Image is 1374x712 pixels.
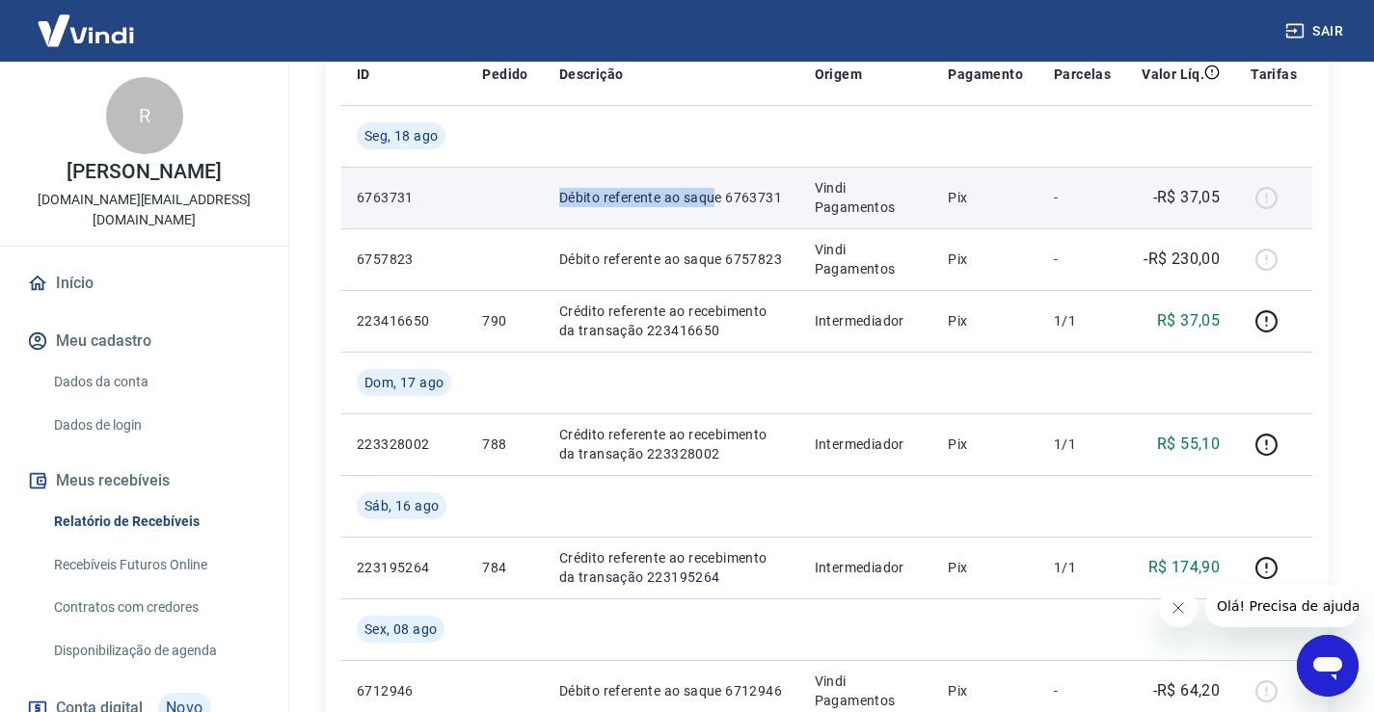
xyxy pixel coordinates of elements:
span: Dom, 17 ago [364,373,444,392]
p: -R$ 230,00 [1144,248,1220,271]
p: Débito referente ao saque 6712946 [559,681,784,700]
p: Pix [948,681,1023,700]
p: -R$ 37,05 [1153,186,1221,209]
p: 1/1 [1054,435,1111,454]
p: Parcelas [1054,65,1111,84]
p: 1/1 [1054,558,1111,577]
p: Pix [948,311,1023,330]
p: 6712946 [357,681,451,700]
a: Contratos com credores [46,588,265,627]
p: Crédito referente ao recebimento da transação 223195264 [559,548,784,587]
a: Início [23,262,265,304]
div: R [106,77,183,154]
a: Disponibilização de agenda [46,631,265,671]
a: Recebíveis Futuros Online [46,545,265,585]
p: Pix [948,435,1023,454]
p: ID [357,65,370,84]
p: [DOMAIN_NAME][EMAIL_ADDRESS][DOMAIN_NAME] [15,190,273,230]
p: - [1054,250,1111,269]
p: Intermediador [815,558,918,577]
p: Crédito referente ao recebimento da transação 223328002 [559,425,784,463]
p: Vindi Pagamentos [815,240,918,278]
iframe: Fechar mensagem [1159,589,1198,627]
p: Intermediador [815,435,918,454]
p: 223416650 [357,311,451,330]
button: Meu cadastro [23,320,265,362]
p: 788 [482,435,527,454]
p: Vindi Pagamentos [815,178,918,217]
p: 790 [482,311,527,330]
p: Descrição [559,65,624,84]
a: Relatório de Recebíveis [46,502,265,541]
a: Dados da conta [46,362,265,402]
button: Meus recebíveis [23,460,265,502]
p: Débito referente ao saque 6757823 [559,250,784,269]
p: [PERSON_NAME] [67,162,221,182]
span: Sex, 08 ago [364,620,437,639]
iframe: Botão para abrir a janela de mensagens [1297,635,1359,697]
p: - [1054,681,1111,700]
p: R$ 174,90 [1148,556,1221,579]
p: Vindi Pagamentos [815,672,918,710]
p: Valor Líq. [1142,65,1204,84]
p: Pedido [482,65,527,84]
p: - [1054,188,1111,207]
p: R$ 55,10 [1157,433,1220,456]
p: R$ 37,05 [1157,309,1220,332]
button: Sair [1281,13,1351,49]
span: Olá! Precisa de ajuda? [12,13,162,29]
p: Origem [815,65,862,84]
p: Tarifas [1251,65,1297,84]
p: Pix [948,188,1023,207]
a: Dados de login [46,406,265,445]
iframe: Mensagem da empresa [1205,585,1359,627]
p: Pix [948,250,1023,269]
p: 6757823 [357,250,451,269]
p: Intermediador [815,311,918,330]
p: Pagamento [948,65,1023,84]
p: 784 [482,558,527,577]
p: -R$ 64,20 [1153,679,1221,702]
p: Débito referente ao saque 6763731 [559,188,784,207]
p: Pix [948,558,1023,577]
span: Sáb, 16 ago [364,496,439,515]
img: Vindi [23,1,148,60]
p: 223195264 [357,558,451,577]
p: Crédito referente ao recebimento da transação 223416650 [559,302,784,340]
p: 6763731 [357,188,451,207]
span: Seg, 18 ago [364,126,438,145]
p: 1/1 [1054,311,1111,330]
p: 223328002 [357,435,451,454]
